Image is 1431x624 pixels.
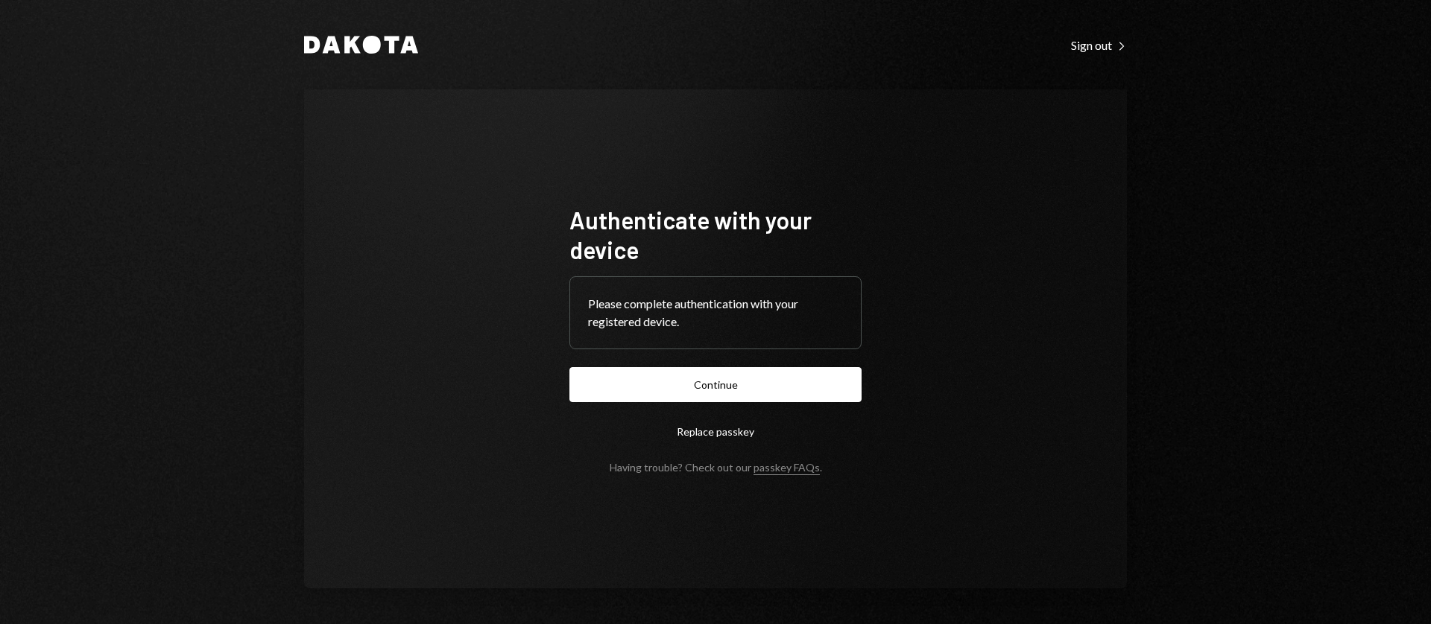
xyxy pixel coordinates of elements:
[1071,38,1127,53] div: Sign out
[1071,36,1127,53] a: Sign out
[569,367,862,402] button: Continue
[588,295,843,331] div: Please complete authentication with your registered device.
[610,461,822,474] div: Having trouble? Check out our .
[569,205,862,264] h1: Authenticate with your device
[754,461,820,475] a: passkey FAQs
[569,414,862,449] button: Replace passkey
